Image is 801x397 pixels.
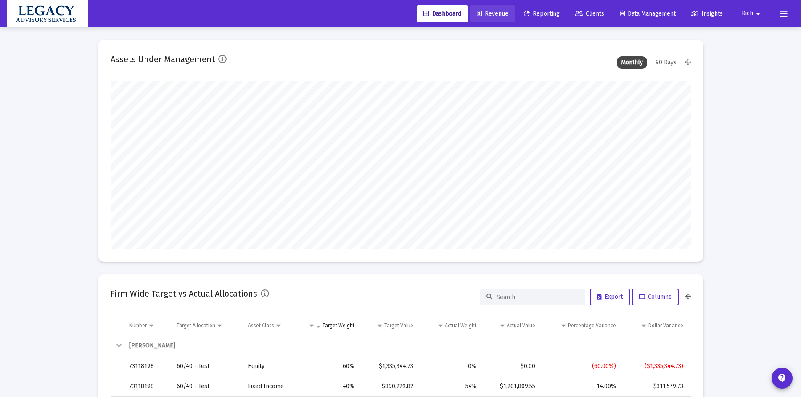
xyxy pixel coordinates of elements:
[597,293,623,300] span: Export
[248,322,274,329] div: Asset Class
[632,289,679,305] button: Columns
[242,356,298,376] td: Equity
[425,382,476,391] div: 54%
[177,322,215,329] div: Target Allocation
[123,376,171,397] td: 73118198
[575,10,604,17] span: Clients
[499,322,505,329] span: Show filter options for column 'Actual Value'
[366,362,413,371] div: $1,335,344.73
[488,362,536,371] div: $0.00
[560,322,567,329] span: Show filter options for column 'Percentage Variance'
[217,322,223,329] span: Show filter options for column 'Target Allocation'
[620,10,676,17] span: Data Management
[242,376,298,397] td: Fixed Income
[639,293,671,300] span: Columns
[477,10,508,17] span: Revenue
[171,376,242,397] td: 60/40 - Test
[13,5,82,22] img: Dashboard
[298,315,360,336] td: Column Target Weight
[123,315,171,336] td: Column Number
[437,322,444,329] span: Show filter options for column 'Actual Weight'
[651,56,681,69] div: 90 Days
[507,322,535,329] div: Actual Value
[685,5,730,22] a: Insights
[377,322,383,329] span: Show filter options for column 'Target Value'
[360,315,419,336] td: Column Target Value
[590,289,630,305] button: Export
[384,322,413,329] div: Target Value
[123,356,171,376] td: 73118198
[547,362,616,371] div: (60.00%)
[148,322,154,329] span: Show filter options for column 'Number'
[617,56,647,69] div: Monthly
[648,322,683,329] div: Dollar Variance
[742,10,753,17] span: Rich
[732,5,773,22] button: Rich
[541,315,622,336] td: Column Percentage Variance
[423,10,461,17] span: Dashboard
[613,5,682,22] a: Data Management
[417,5,468,22] a: Dashboard
[445,322,476,329] div: Actual Weight
[129,342,683,350] div: [PERSON_NAME]
[111,287,257,300] h2: Firm Wide Target vs Actual Allocations
[488,382,536,391] div: $1,201,809.55
[470,5,515,22] a: Revenue
[323,322,354,329] div: Target Weight
[641,322,647,329] span: Show filter options for column 'Dollar Variance'
[517,5,566,22] a: Reporting
[547,382,616,391] div: 14.00%
[425,362,476,371] div: 0%
[242,315,298,336] td: Column Asset Class
[628,382,683,391] div: $311,579.73
[691,10,723,17] span: Insights
[304,382,354,391] div: 40%
[622,315,691,336] td: Column Dollar Variance
[171,356,242,376] td: 60/40 - Test
[753,5,763,22] mat-icon: arrow_drop_down
[304,362,354,371] div: 60%
[568,322,616,329] div: Percentage Variance
[129,322,147,329] div: Number
[777,373,787,383] mat-icon: contact_support
[628,362,683,371] div: ($1,335,344.73)
[497,294,579,301] input: Search
[111,53,215,66] h2: Assets Under Management
[275,322,282,329] span: Show filter options for column 'Asset Class'
[309,322,315,329] span: Show filter options for column 'Target Weight'
[366,382,413,391] div: $890,229.82
[171,315,242,336] td: Column Target Allocation
[111,336,123,356] td: Collapse
[524,10,560,17] span: Reporting
[482,315,542,336] td: Column Actual Value
[419,315,482,336] td: Column Actual Weight
[568,5,611,22] a: Clients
